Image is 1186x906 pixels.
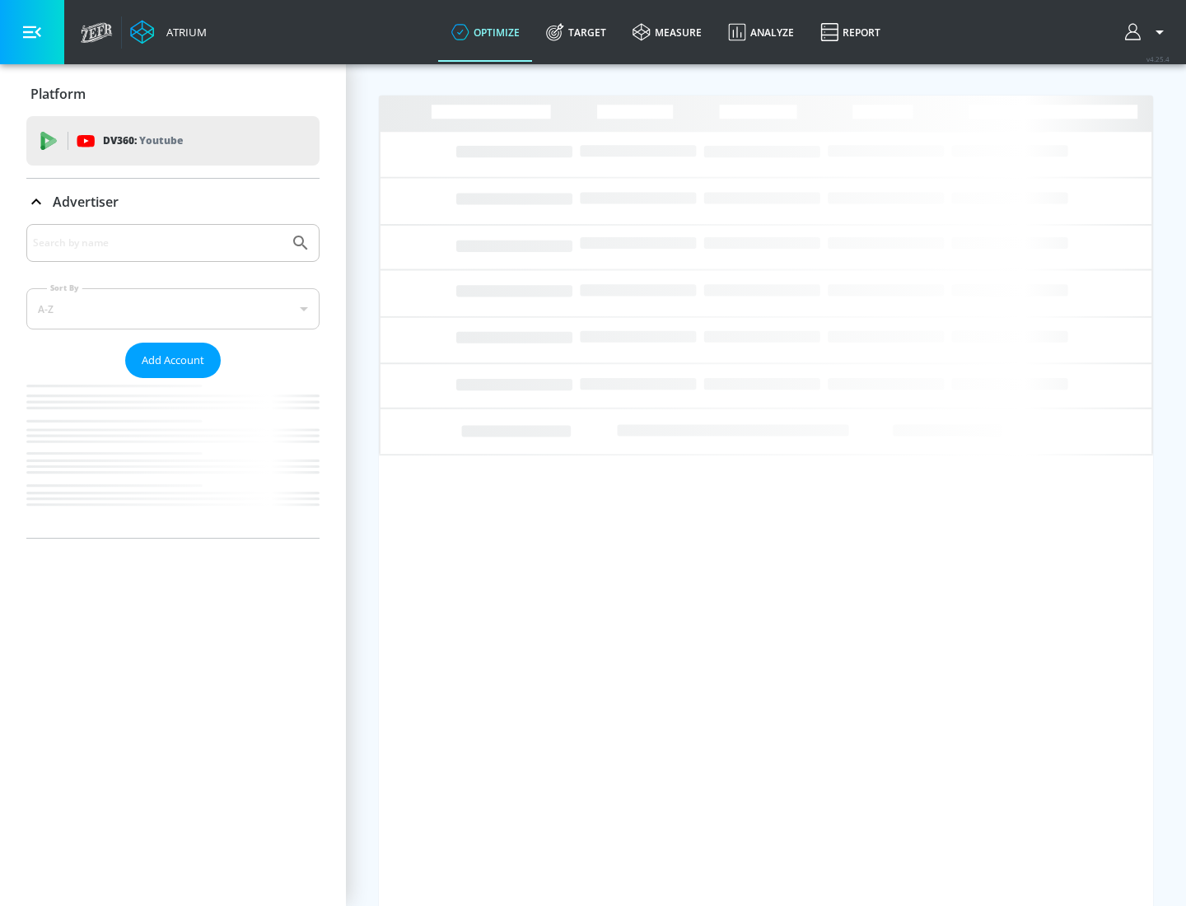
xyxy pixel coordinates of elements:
label: Sort By [47,283,82,293]
a: Report [807,2,894,62]
p: Platform [30,85,86,103]
a: measure [619,2,715,62]
a: Target [533,2,619,62]
nav: list of Advertiser [26,378,320,538]
div: Platform [26,71,320,117]
input: Search by name [33,232,282,254]
p: Advertiser [53,193,119,211]
span: v 4.25.4 [1146,54,1170,63]
div: Advertiser [26,224,320,538]
span: Add Account [142,351,204,370]
p: DV360: [103,132,183,150]
a: optimize [438,2,533,62]
div: Advertiser [26,179,320,225]
a: Atrium [130,20,207,44]
a: Analyze [715,2,807,62]
div: DV360: Youtube [26,116,320,166]
div: Atrium [160,25,207,40]
div: A-Z [26,288,320,329]
button: Add Account [125,343,221,378]
p: Youtube [139,132,183,149]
